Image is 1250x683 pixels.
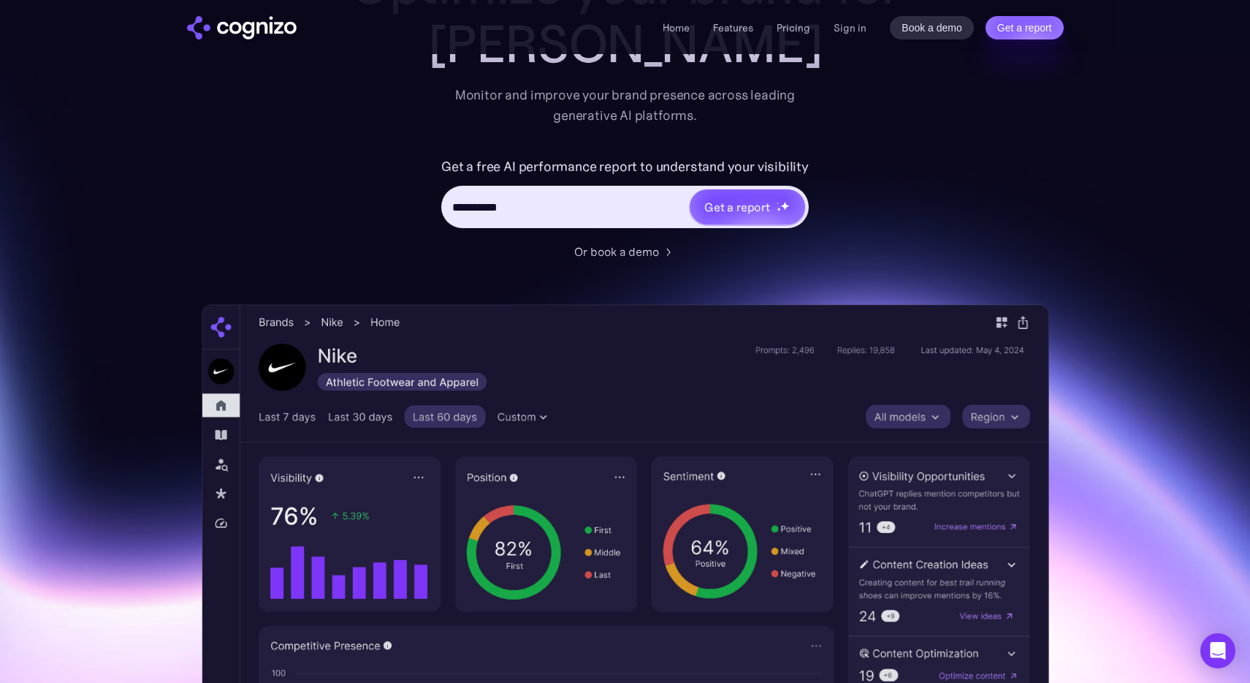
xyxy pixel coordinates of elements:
a: home [187,16,297,39]
div: Monitor and improve your brand presence across leading generative AI platforms. [446,85,805,126]
a: Book a demo [890,16,974,39]
img: star [777,207,782,212]
a: Sign in [834,19,866,37]
div: [PERSON_NAME] [333,15,918,73]
a: Or book a demo [574,243,677,260]
div: Get a report [704,198,770,216]
label: Get a free AI performance report to understand your visibility [441,155,809,178]
a: Get a report [986,16,1064,39]
img: cognizo logo [187,16,297,39]
a: Pricing [777,21,810,34]
div: Or book a demo [574,243,659,260]
form: Hero URL Input Form [441,155,809,235]
img: star [777,202,779,204]
a: Get a reportstarstarstar [688,188,807,226]
a: Features [713,21,753,34]
a: Home [663,21,690,34]
div: Open Intercom Messenger [1200,633,1235,668]
img: star [780,201,790,211]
